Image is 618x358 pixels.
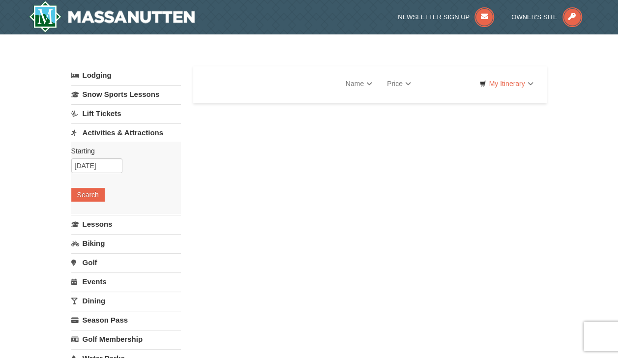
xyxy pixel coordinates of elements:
[511,13,582,21] a: Owner's Site
[71,123,181,142] a: Activities & Attractions
[71,215,181,233] a: Lessons
[71,146,174,156] label: Starting
[398,13,494,21] a: Newsletter Sign Up
[29,1,195,32] a: Massanutten Resort
[29,1,195,32] img: Massanutten Resort Logo
[71,253,181,271] a: Golf
[71,188,105,202] button: Search
[71,234,181,252] a: Biking
[71,330,181,348] a: Golf Membership
[473,76,539,91] a: My Itinerary
[398,13,470,21] span: Newsletter Sign Up
[511,13,558,21] span: Owner's Site
[380,74,418,93] a: Price
[71,272,181,291] a: Events
[71,85,181,103] a: Snow Sports Lessons
[71,66,181,84] a: Lodging
[71,311,181,329] a: Season Pass
[71,104,181,122] a: Lift Tickets
[71,292,181,310] a: Dining
[338,74,380,93] a: Name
